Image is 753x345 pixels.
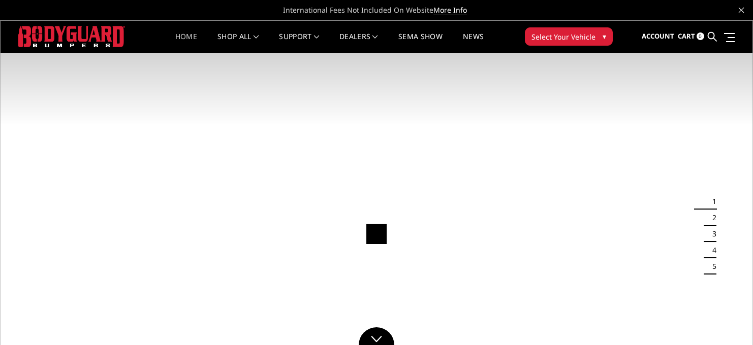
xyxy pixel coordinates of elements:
[706,193,716,210] button: 1 of 5
[706,242,716,258] button: 4 of 5
[463,33,484,53] a: News
[642,23,674,50] a: Account
[433,5,467,15] a: More Info
[706,210,716,226] button: 2 of 5
[678,23,704,50] a: Cart 0
[217,33,259,53] a: shop all
[706,258,716,274] button: 5 of 5
[603,31,606,42] span: ▾
[398,33,443,53] a: SEMA Show
[697,32,704,40] span: 0
[279,33,319,53] a: Support
[359,327,394,345] a: Click to Down
[678,31,695,41] span: Cart
[706,226,716,242] button: 3 of 5
[175,33,197,53] a: Home
[642,31,674,41] span: Account
[18,26,125,47] img: BODYGUARD BUMPERS
[531,31,595,42] span: Select Your Vehicle
[339,33,378,53] a: Dealers
[525,27,613,46] button: Select Your Vehicle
